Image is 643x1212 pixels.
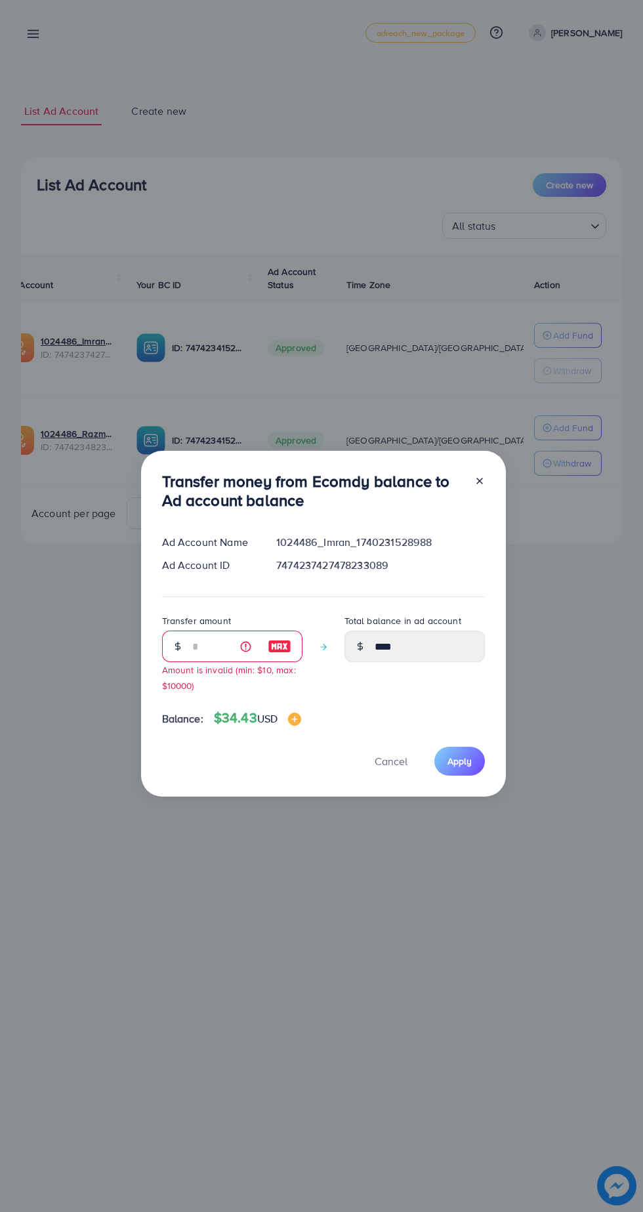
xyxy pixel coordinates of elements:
[162,614,231,627] label: Transfer amount
[214,710,301,726] h4: $34.43
[434,747,485,775] button: Apply
[358,747,424,775] button: Cancel
[162,663,296,691] small: Amount is invalid (min: $10, max: $10000)
[268,638,291,654] img: image
[375,754,407,768] span: Cancel
[266,558,495,573] div: 7474237427478233089
[162,711,203,726] span: Balance:
[257,711,278,726] span: USD
[152,558,266,573] div: Ad Account ID
[266,535,495,550] div: 1024486_Imran_1740231528988
[344,614,461,627] label: Total balance in ad account
[152,535,266,550] div: Ad Account Name
[447,755,472,768] span: Apply
[162,472,464,510] h3: Transfer money from Ecomdy balance to Ad account balance
[288,713,301,726] img: image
